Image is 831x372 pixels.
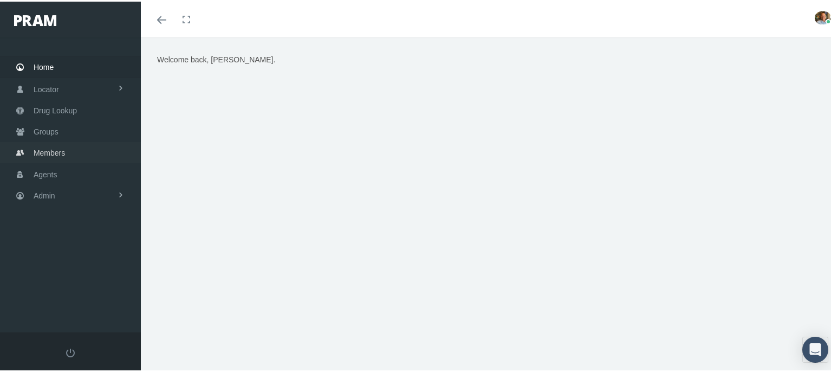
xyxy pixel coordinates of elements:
span: Members [34,141,65,162]
span: Drug Lookup [34,99,77,119]
span: Welcome back, [PERSON_NAME]. [157,54,275,62]
span: Agents [34,163,57,183]
span: Home [34,55,54,76]
span: Groups [34,120,59,140]
div: Open Intercom Messenger [802,335,828,361]
img: S_Profile_Picture_15241.jpg [815,10,831,23]
span: Admin [34,184,55,204]
span: Locator [34,78,59,98]
img: PRAM_20_x_78.png [14,14,56,24]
